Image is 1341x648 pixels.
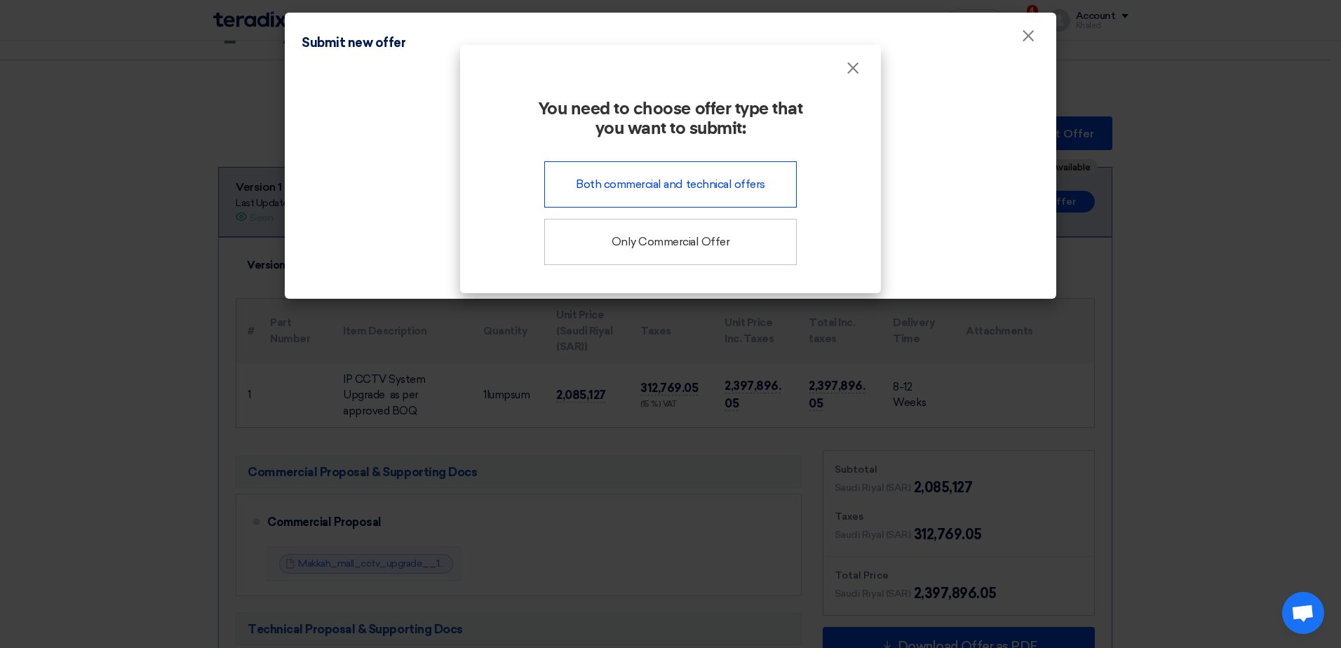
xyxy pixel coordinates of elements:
[1282,592,1324,634] a: Open chat
[544,219,797,265] div: Only Commercial Offer
[544,161,797,208] div: Both commercial and technical offers
[835,55,871,83] button: Close
[846,58,860,86] span: ×
[483,100,858,139] h2: You need to choose offer type that you want to submit:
